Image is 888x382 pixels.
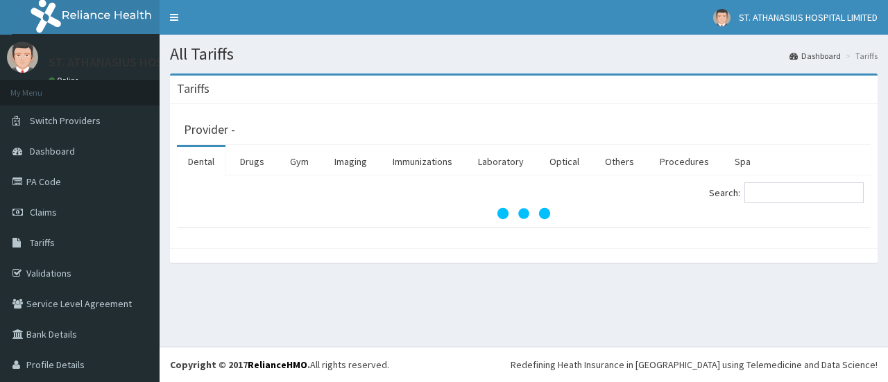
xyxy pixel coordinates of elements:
[279,147,320,176] a: Gym
[30,236,55,249] span: Tariffs
[713,9,731,26] img: User Image
[30,145,75,157] span: Dashboard
[709,182,864,203] label: Search:
[594,147,645,176] a: Others
[739,11,878,24] span: ST. ATHANASIUS HOSPITAL LIMITED
[30,114,101,127] span: Switch Providers
[170,45,878,63] h1: All Tariffs
[248,358,307,371] a: RelianceHMO
[160,347,888,382] footer: All rights reserved.
[382,147,463,176] a: Immunizations
[184,123,235,136] h3: Provider -
[229,147,275,176] a: Drugs
[842,50,878,62] li: Tariffs
[538,147,590,176] a: Optical
[724,147,762,176] a: Spa
[49,56,239,69] p: ST. ATHANASIUS HOSPITAL LIMITED
[744,182,864,203] input: Search:
[177,147,225,176] a: Dental
[7,42,38,73] img: User Image
[323,147,378,176] a: Imaging
[789,50,841,62] a: Dashboard
[511,358,878,372] div: Redefining Heath Insurance in [GEOGRAPHIC_DATA] using Telemedicine and Data Science!
[467,147,535,176] a: Laboratory
[170,358,310,371] strong: Copyright © 2017 .
[30,206,57,218] span: Claims
[49,76,82,85] a: Online
[649,147,720,176] a: Procedures
[177,83,210,95] h3: Tariffs
[496,186,552,241] svg: audio-loading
